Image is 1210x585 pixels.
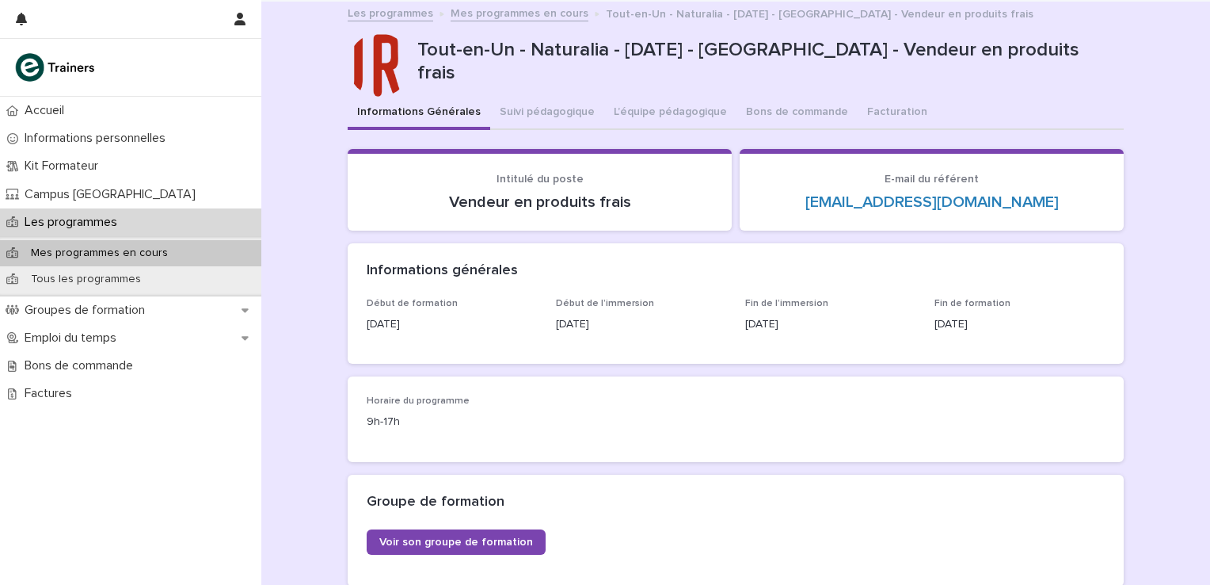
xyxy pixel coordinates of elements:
a: Voir son groupe de formation [367,530,546,555]
p: [DATE] [745,316,915,333]
span: Voir son groupe de formation [379,537,533,548]
span: Horaire du programme [367,396,470,406]
p: Accueil [18,103,77,118]
span: E-mail du référent [885,174,979,185]
h2: Informations générales [367,262,518,280]
p: Groupes de formation [18,303,158,318]
p: Tous les programmes [18,273,154,286]
p: Informations personnelles [18,131,178,146]
button: Bons de commande [736,97,858,130]
button: Informations Générales [348,97,490,130]
button: L’équipe pédagogique [604,97,736,130]
p: Campus [GEOGRAPHIC_DATA] [18,187,208,202]
img: K0CqGN7SDeD6s4JG8KQk [13,52,100,83]
h2: Groupe de formation [367,494,504,511]
button: Facturation [858,97,937,130]
span: Fin de l’immersion [745,299,828,308]
span: Début de formation [367,299,458,308]
p: Emploi du temps [18,331,129,346]
p: Mes programmes en cours [18,247,181,260]
p: Les programmes [18,215,130,230]
span: Fin de formation [934,299,1010,308]
button: Suivi pédagogique [490,97,604,130]
p: [DATE] [367,316,537,333]
p: Vendeur en produits frais [367,193,713,212]
a: Les programmes [348,3,433,21]
p: [DATE] [934,316,1105,333]
p: Bons de commande [18,358,146,373]
p: Tout-en-Un - Naturalia - [DATE] - [GEOGRAPHIC_DATA] - Vendeur en produits frais [417,39,1117,85]
p: 9h-17h [367,414,600,430]
span: Intitulé du poste [497,174,584,185]
p: Tout-en-Un - Naturalia - [DATE] - [GEOGRAPHIC_DATA] - Vendeur en produits frais [606,4,1033,21]
a: Mes programmes en cours [451,3,588,21]
p: Factures [18,386,85,401]
p: Kit Formateur [18,159,111,174]
span: Début de l’immersion [556,299,654,308]
p: [DATE] [556,316,726,333]
a: [EMAIL_ADDRESS][DOMAIN_NAME] [805,194,1059,210]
